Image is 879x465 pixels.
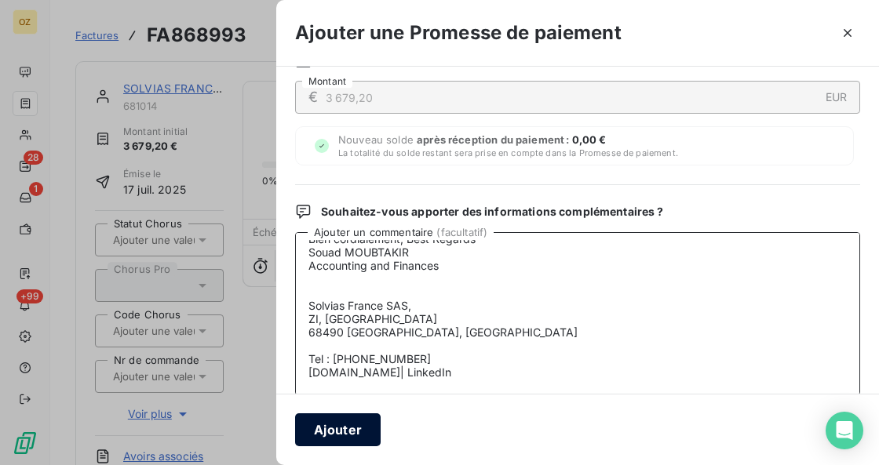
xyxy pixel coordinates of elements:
span: Nouveau solde [338,133,678,158]
h3: Ajouter une Promesse de paiement [295,19,622,47]
div: Open Intercom Messenger [826,412,863,449]
textarea: Bonjour, Le virement avait été préparé [DATE] et validé ce jour, ci dessous la ligne dans le vire... [295,232,860,395]
span: Souhaitez-vous apporter des informations complémentaires ? [321,204,663,220]
span: La totalité du solde restant sera prise en compte dans la Promesse de paiement. [338,147,678,158]
span: 0,00 € [572,133,607,146]
span: après réception du paiement : [417,133,572,146]
button: Ajouter [295,413,381,446]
